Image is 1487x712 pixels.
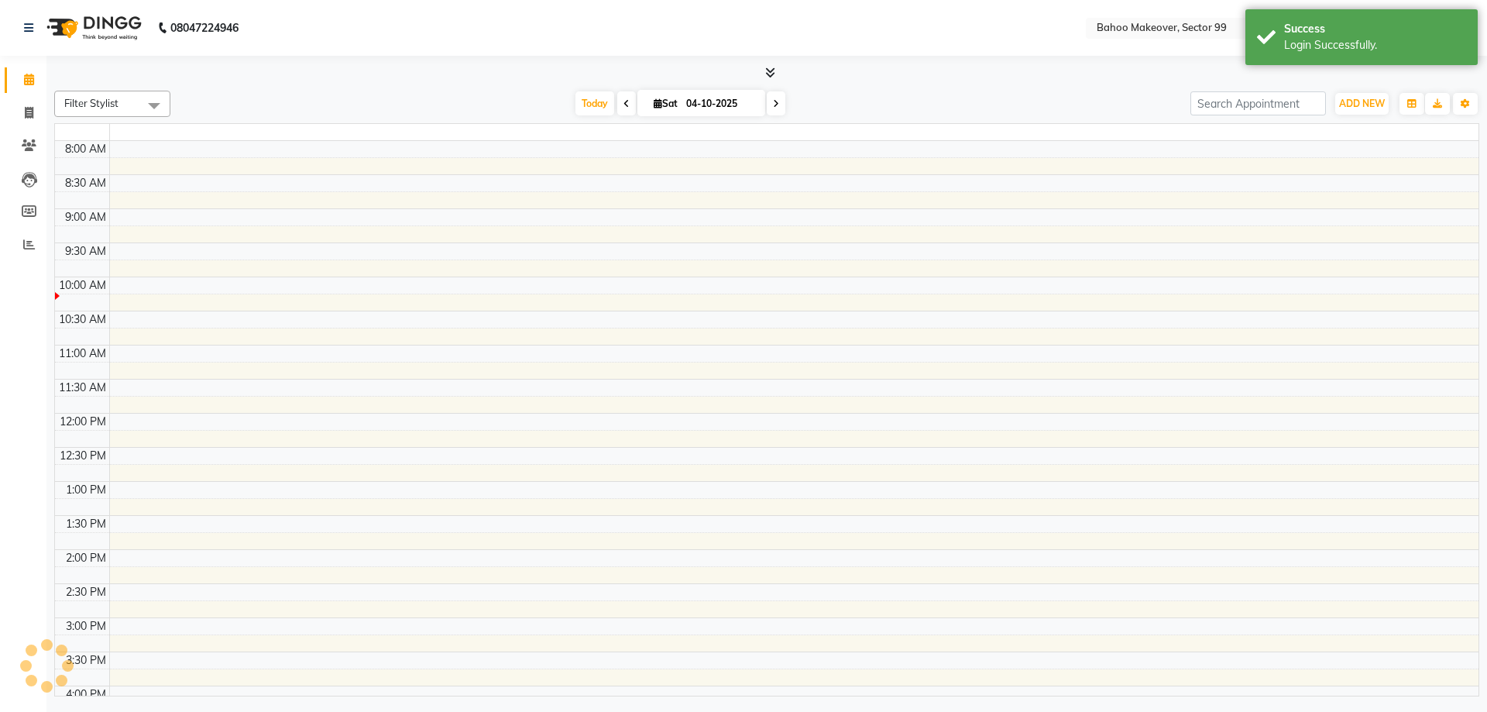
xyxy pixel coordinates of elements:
span: Sat [650,98,682,109]
div: 12:00 PM [57,414,109,430]
div: 4:00 PM [63,686,109,703]
div: 9:00 AM [62,209,109,225]
div: Login Successfully. [1284,37,1466,53]
div: 2:00 PM [63,550,109,566]
img: logo [39,6,146,50]
div: 8:00 AM [62,141,109,157]
input: 2025-10-04 [682,92,759,115]
div: 9:30 AM [62,243,109,260]
input: Search Appointment [1190,91,1326,115]
div: 3:00 PM [63,618,109,635]
div: 8:30 AM [62,175,109,191]
div: 2:30 PM [63,584,109,600]
div: 1:30 PM [63,516,109,532]
button: ADD NEW [1335,93,1389,115]
span: ADD NEW [1339,98,1385,109]
div: 1:00 PM [63,482,109,498]
div: 3:30 PM [63,652,109,669]
span: Filter Stylist [64,97,118,109]
div: Success [1284,21,1466,37]
div: 12:30 PM [57,448,109,464]
span: Today [575,91,614,115]
div: 11:00 AM [56,346,109,362]
div: 10:00 AM [56,277,109,294]
div: 11:30 AM [56,380,109,396]
div: 10:30 AM [56,311,109,328]
b: 08047224946 [170,6,239,50]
